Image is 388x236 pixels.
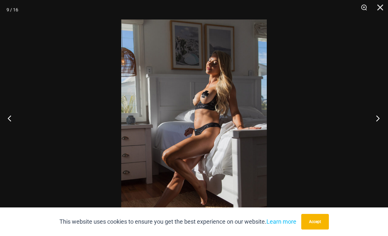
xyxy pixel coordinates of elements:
[6,5,18,15] div: 9 / 16
[59,217,296,227] p: This website uses cookies to ensure you get the best experience on our website.
[364,102,388,134] button: Next
[266,218,296,225] a: Learn more
[301,214,329,230] button: Accept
